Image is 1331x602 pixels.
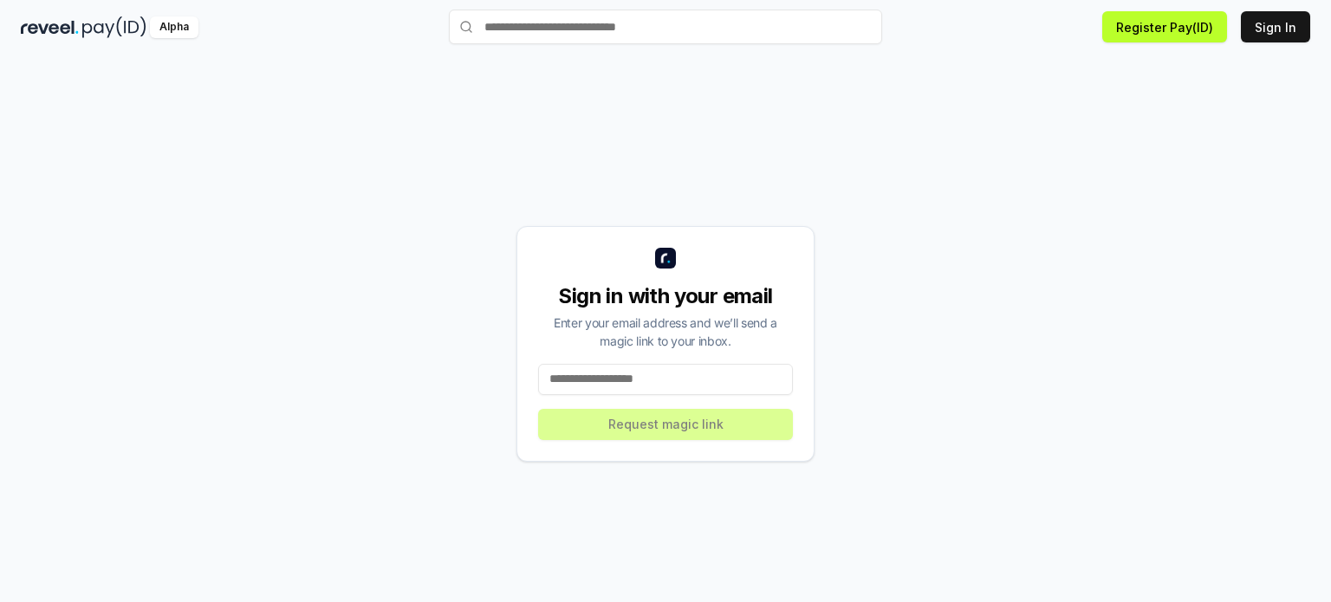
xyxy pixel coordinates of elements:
img: reveel_dark [21,16,79,38]
div: Sign in with your email [538,282,793,310]
div: Alpha [150,16,198,38]
div: Enter your email address and we’ll send a magic link to your inbox. [538,314,793,350]
button: Register Pay(ID) [1102,11,1227,42]
img: pay_id [82,16,146,38]
img: logo_small [655,248,676,269]
button: Sign In [1241,11,1310,42]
